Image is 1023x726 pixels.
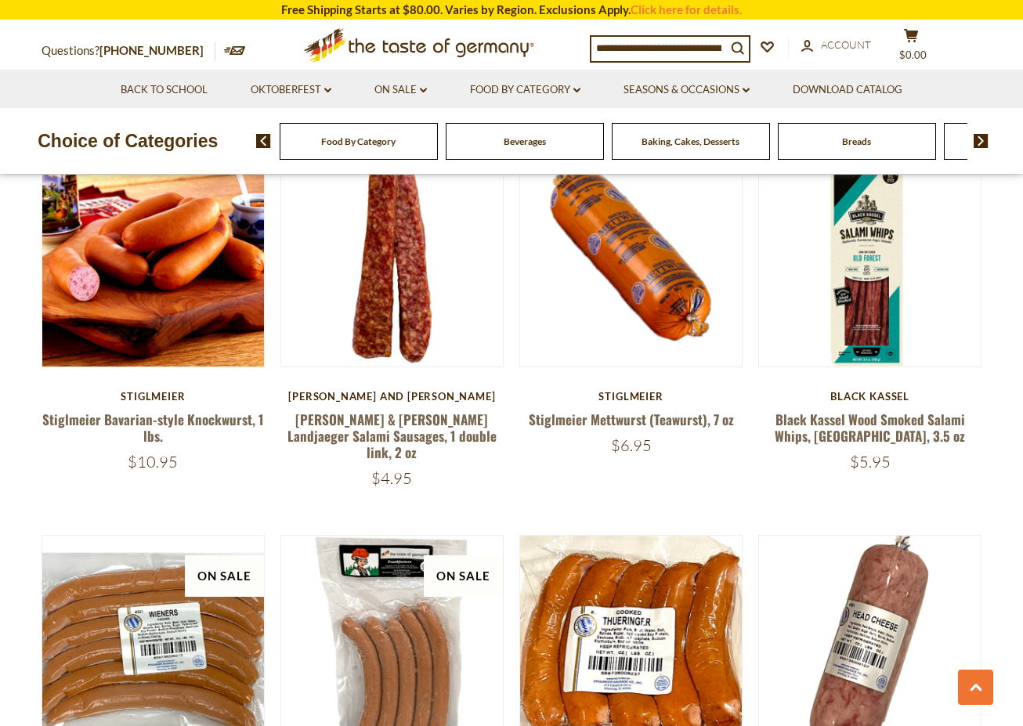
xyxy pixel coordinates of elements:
a: Food By Category [321,135,396,147]
a: Oktoberfest [251,81,331,99]
a: Stiglmeier Mettwurst (Teawurst), 7 oz [529,410,734,429]
span: $4.95 [371,468,412,488]
div: Stiglmeier [519,390,743,403]
img: Stiglmeier Bavarian-style Knockwurst, 1 lbs. [42,146,264,367]
a: Back to School [121,81,208,99]
button: $0.00 [887,28,934,67]
span: $5.95 [850,452,891,471]
div: Stiglmeier [42,390,265,403]
a: Click here for details. [631,2,742,16]
a: On Sale [374,81,427,99]
img: Stiglmeier Mettwurst (Teawurst), 7 oz [520,146,742,367]
p: Questions? [42,41,215,61]
img: next arrow [974,134,989,148]
span: Account [821,38,871,51]
a: Beverages [504,135,546,147]
a: Download Catalog [793,81,902,99]
a: Breads [842,135,871,147]
a: Account [801,37,871,54]
img: Schaller & Weber Landjaeger Salami Sausages, 1 double link, 2 oz [281,146,503,367]
img: Black Kassel Wood Smoked Salami Whips, Old Forest, 3.5 oz [759,146,981,367]
img: previous arrow [256,134,271,148]
a: [PERSON_NAME] & [PERSON_NAME] Landjaeger Salami Sausages, 1 double link, 2 oz [287,410,497,463]
a: Seasons & Occasions [624,81,750,99]
span: $0.00 [899,49,927,61]
a: Baking, Cakes, Desserts [642,135,739,147]
a: Stiglmeier Bavarian-style Knockwurst, 1 lbs. [42,410,264,446]
a: Food By Category [470,81,580,99]
div: [PERSON_NAME] and [PERSON_NAME] [280,390,504,403]
span: $10.95 [128,452,178,471]
a: Black Kassel Wood Smoked Salami Whips, [GEOGRAPHIC_DATA], 3.5 oz [775,410,965,446]
div: Black Kassel [758,390,981,403]
span: $6.95 [611,435,652,455]
a: [PHONE_NUMBER] [99,43,204,57]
